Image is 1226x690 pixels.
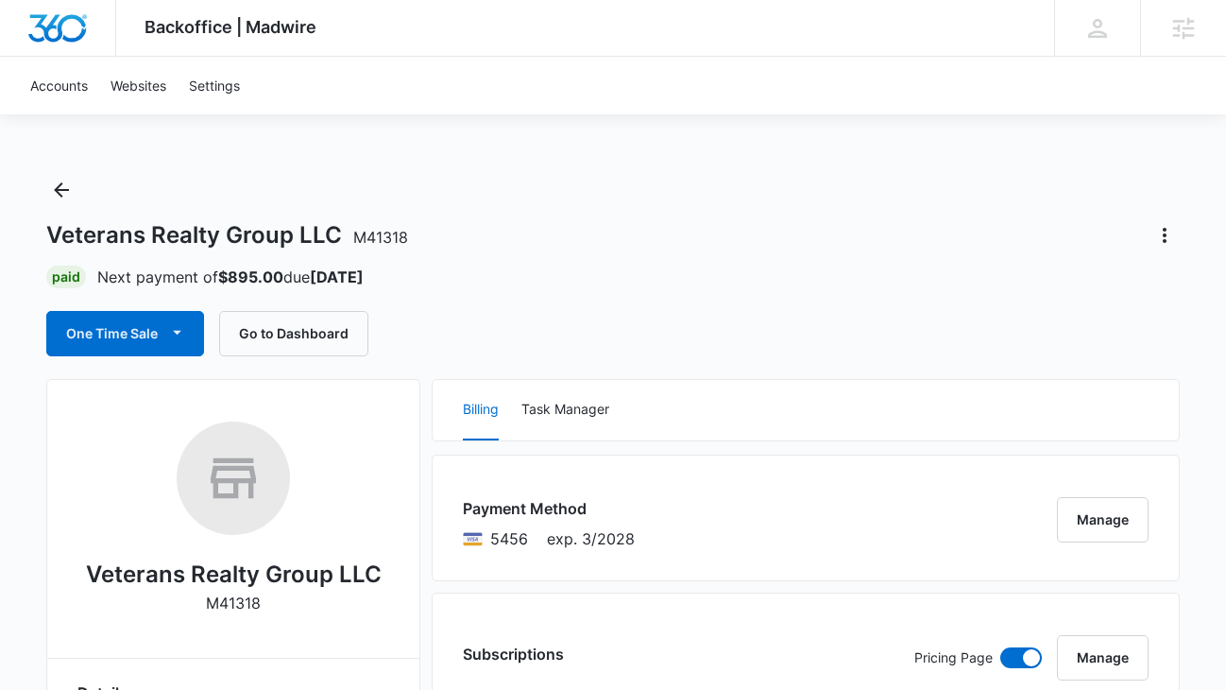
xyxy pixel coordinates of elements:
button: Manage [1057,635,1149,681]
a: Websites [99,57,178,114]
span: exp. 3/2028 [547,527,635,550]
h1: Veterans Realty Group LLC [46,221,408,250]
button: Billing [463,380,499,440]
strong: [DATE] [310,267,364,286]
h2: Veterans Realty Group LLC [86,558,382,592]
button: One Time Sale [46,311,204,356]
p: M41318 [206,592,261,614]
button: Go to Dashboard [219,311,368,356]
h3: Payment Method [463,497,635,520]
div: Paid [46,266,86,288]
button: Back [46,175,77,205]
a: Settings [178,57,251,114]
strong: $895.00 [218,267,283,286]
span: M41318 [353,228,408,247]
span: Visa ending with [490,527,528,550]
a: Accounts [19,57,99,114]
button: Task Manager [521,380,609,440]
button: Manage [1057,497,1149,543]
span: Backoffice | Madwire [145,17,316,37]
p: Pricing Page [914,647,993,668]
h3: Subscriptions [463,643,564,665]
p: Next payment of due [97,266,364,288]
button: Actions [1149,220,1180,250]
